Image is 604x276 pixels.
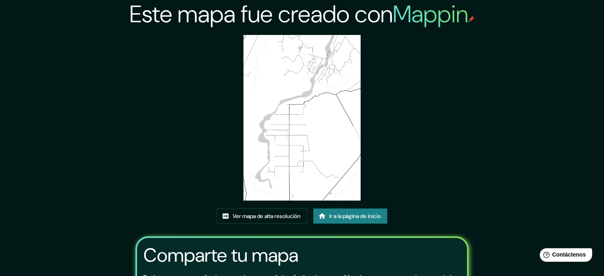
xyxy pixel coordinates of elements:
font: Ir a la página de inicio [329,212,381,220]
a: Ver mapa de alta resolución [217,208,307,224]
iframe: Lanzador de widgets de ayuda [533,245,595,267]
font: Comparte tu mapa [143,243,298,268]
a: Ir a la página de inicio [313,208,387,224]
font: Ver mapa de alta resolución [233,212,301,220]
img: pin de mapeo [468,16,475,22]
img: created-map [243,35,361,201]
